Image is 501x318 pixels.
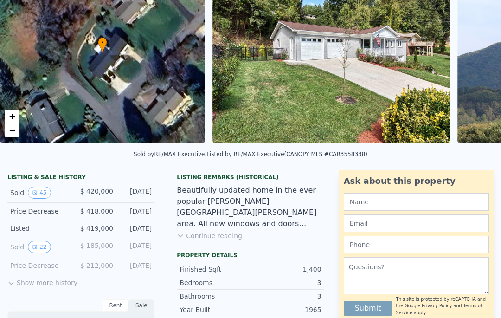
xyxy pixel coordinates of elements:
[206,151,367,157] div: Listed by RE/MAX Executive (CANOPY MLS #CAR3558338)
[250,305,321,314] div: 1965
[28,187,51,199] button: View historical data
[10,207,73,216] div: Price Decrease
[98,39,107,47] span: •
[250,265,321,274] div: 1,400
[10,224,73,233] div: Listed
[10,261,73,270] div: Price Decrease
[5,123,19,137] a: Zoom out
[180,278,250,287] div: Bedrooms
[422,303,452,308] a: Privacy Policy
[177,174,324,181] div: Listing Remarks (Historical)
[180,265,250,274] div: Finished Sqft
[121,261,152,270] div: [DATE]
[180,305,250,314] div: Year Built
[344,301,392,316] button: Submit
[177,231,242,240] button: Continue reading
[98,37,107,53] div: •
[250,278,321,287] div: 3
[177,185,324,229] div: Beautifully updated home in the ever popular [PERSON_NAME][GEOGRAPHIC_DATA][PERSON_NAME] area. Al...
[7,274,77,287] button: Show more history
[121,187,152,199] div: [DATE]
[9,110,15,122] span: +
[80,242,113,249] span: $ 185,000
[121,241,152,253] div: [DATE]
[80,208,113,215] span: $ 418,000
[80,188,113,195] span: $ 420,000
[121,207,152,216] div: [DATE]
[28,241,51,253] button: View historical data
[344,193,489,211] input: Name
[180,292,250,301] div: Bathrooms
[344,236,489,253] input: Phone
[128,299,154,312] div: Sale
[134,151,206,157] div: Sold by RE/MAX Executive .
[121,224,152,233] div: [DATE]
[80,225,113,232] span: $ 419,000
[396,303,482,315] a: Terms of Service
[344,175,489,188] div: Ask about this property
[7,174,154,183] div: LISTING & SALE HISTORY
[250,292,321,301] div: 3
[344,214,489,232] input: Email
[177,252,324,259] div: Property details
[396,296,489,316] div: This site is protected by reCAPTCHA and the Google and apply.
[9,124,15,136] span: −
[10,241,73,253] div: Sold
[5,110,19,123] a: Zoom in
[80,262,113,269] span: $ 212,000
[10,187,73,199] div: Sold
[103,299,128,312] div: Rent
